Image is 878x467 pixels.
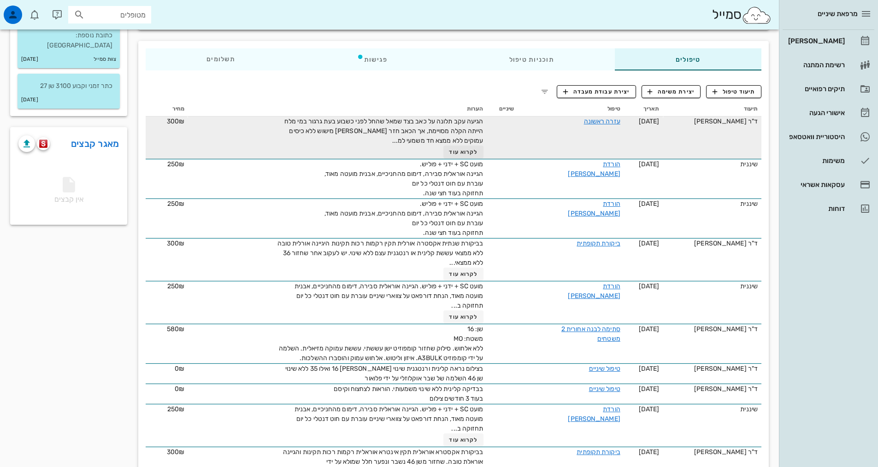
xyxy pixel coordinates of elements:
[167,405,184,413] span: 250₪
[783,30,874,52] a: [PERSON_NAME]
[639,160,660,168] span: [DATE]
[443,433,483,446] button: לקרוא עוד
[786,181,845,188] div: עסקאות אשראי
[296,48,448,70] div: פגישות
[666,199,758,209] div: שיננית
[639,239,660,247] span: [DATE]
[786,85,845,93] div: תיקים רפואיים
[615,48,761,70] div: טיפולים
[167,239,184,247] span: 300₪
[568,200,620,217] a: הורדת [PERSON_NAME]
[577,239,620,247] a: ביקורת תקופתית
[648,88,695,96] span: יצירת משימה
[783,150,874,172] a: משימות
[449,149,477,155] span: לקרוא עוד
[167,160,184,168] span: 250₪
[786,37,845,45] div: [PERSON_NAME]
[666,404,758,414] div: שיננית
[25,81,112,91] p: כתר זמני וקבוע 3100 שן 27
[818,10,858,18] span: מרפאת שיניים
[94,54,116,64] small: צוות סמייל
[518,102,624,117] th: טיפול
[167,200,184,208] span: 250₪
[584,117,620,125] a: עזרה ראשונה
[285,365,483,382] span: בצילום נראה קלינית ורנטגנית שינוי [PERSON_NAME] 16 ואילו 35 ללא שינוי שן 46 השלמה של שבר אוקלוזלי...
[786,157,845,164] div: משימות
[167,117,184,125] span: 300₪
[663,102,761,117] th: תיעוד
[188,102,487,117] th: הערות
[639,365,660,373] span: [DATE]
[786,61,845,69] div: רשימת המתנה
[783,102,874,124] a: אישורי הגעה
[568,405,620,423] a: הורדת [PERSON_NAME]
[783,78,874,100] a: תיקים רפואיים
[27,7,33,13] span: תג
[589,365,620,373] a: טיפול שיניים
[783,174,874,196] a: עסקאות אשראי
[334,385,483,403] span: בבדיקה קלינית ללא שינוי משמעותי. הוראות לצחצוח וקיסם בעוד 3 חודשים צילום
[557,85,636,98] button: יצירת עבודת מעבדה
[25,20,112,51] p: חלתה בעבר בצהבת A כתובת נוספת: [GEOGRAPHIC_DATA]
[175,365,184,373] span: 0₪
[167,325,184,333] span: 580₪
[37,137,50,150] button: scanora logo
[568,282,620,300] a: הורדת [PERSON_NAME]
[277,239,483,267] span: בביקורת שנתית אקסטרה אורלית תקין רקמות רכות תקינות היגיינה אורלית טובה ללא ממצאי עששת קלינית או ר...
[624,102,663,117] th: תאריך
[71,136,119,151] a: מאגר קבצים
[279,325,483,362] span: שן: 16 משטח: MO ללא אלחוש. סילוק שחזור קומפוזיט ישן עששתי. עששת עמוקה מזיאלית. השלמה על ידי קומפו...
[167,448,184,456] span: 300₪
[639,200,660,208] span: [DATE]
[206,56,235,63] span: תשלומים
[175,385,184,393] span: 0₪
[666,239,758,248] div: ד"ר [PERSON_NAME]
[666,447,758,457] div: ד"ר [PERSON_NAME]
[639,325,660,333] span: [DATE]
[146,102,188,117] th: מחיר
[786,109,845,117] div: אישורי הגעה
[666,159,758,169] div: שיננית
[443,310,483,323] button: לקרוא עוד
[783,126,874,148] a: היסטוריית וואטסאפ
[568,160,620,178] a: הורדת [PERSON_NAME]
[167,282,184,290] span: 250₪
[783,54,874,76] a: רשימת המתנה
[449,271,477,277] span: לקרוא עוד
[448,48,615,70] div: תוכניות טיפול
[561,325,620,343] a: סתימה לבנה אחורית 2 משטחים
[786,205,845,212] div: דוחות
[284,117,483,145] span: הגיעה עקב תלונה על כאב בצד שמאל שהחל לפני כשבוע בעת גרגור במי מלח הייתה הקלה מסויימת, אך הכאב חזר...
[21,54,38,64] small: [DATE]
[639,117,660,125] span: [DATE]
[487,102,518,117] th: שיניים
[706,85,761,98] button: תיעוד טיפול
[666,364,758,374] div: ד"ר [PERSON_NAME]
[449,314,477,320] span: לקרוא עוד
[666,384,758,394] div: ד"ר [PERSON_NAME]
[295,405,483,432] span: מועט SC + ידני + פוליש. הגיינה אוראלית סבירה, דימום מהחניכיים, אבנית מועטה מאוד, הנחת דורפאט על צ...
[449,437,477,443] span: לקרוא עוד
[639,282,660,290] span: [DATE]
[563,88,630,96] span: יצירת עבודת מעבדה
[666,324,758,334] div: ד"ר [PERSON_NAME]
[443,146,483,158] button: לקרוא עוד
[666,117,758,126] div: ד"ר [PERSON_NAME]
[742,6,772,24] img: SmileCloud logo
[443,268,483,280] button: לקרוא עוד
[786,133,845,140] div: היסטוריית וואטסאפ
[577,448,620,456] a: ביקורת תקופתית
[639,405,660,413] span: [DATE]
[666,281,758,291] div: שיננית
[639,448,660,456] span: [DATE]
[295,282,483,309] span: מועט SC + ידני + פוליש. הגיינה אוראלית סבירה, דימום מהחניכיים, אבנית מועטה מאוד, הנחת דורפאט על צ...
[589,385,620,393] a: טיפול שיניים
[713,88,755,96] span: תיעוד טיפול
[639,385,660,393] span: [DATE]
[21,95,38,105] small: [DATE]
[642,85,701,98] button: יצירת משימה
[783,198,874,220] a: דוחות
[39,140,48,148] img: scanora logo
[712,5,772,25] div: סמייל
[54,180,83,204] span: אין קבצים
